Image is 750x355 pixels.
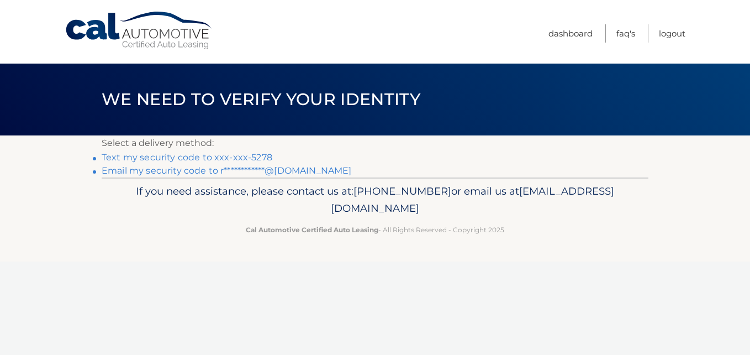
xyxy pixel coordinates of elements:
a: Text my security code to xxx-xxx-5278 [102,152,272,163]
a: Logout [659,24,685,43]
a: FAQ's [616,24,635,43]
a: Cal Automotive [65,11,214,50]
span: We need to verify your identity [102,89,420,109]
p: Select a delivery method: [102,135,648,151]
strong: Cal Automotive Certified Auto Leasing [246,226,378,234]
span: [PHONE_NUMBER] [353,185,451,197]
a: Dashboard [548,24,593,43]
p: If you need assistance, please contact us at: or email us at [109,182,641,218]
p: - All Rights Reserved - Copyright 2025 [109,224,641,236]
